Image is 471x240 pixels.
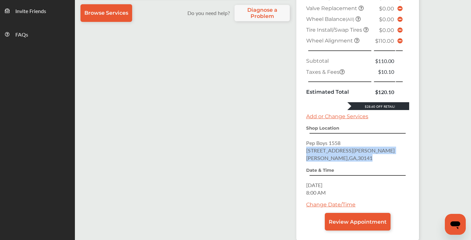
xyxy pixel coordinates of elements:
[379,16,394,23] span: $0.00
[379,6,394,12] span: $0.00
[329,219,387,225] span: Review Appointment
[306,147,395,154] span: [STREET_ADDRESS][PERSON_NAME]
[306,201,356,208] a: Change Date/Time
[306,16,356,22] span: Wheel Balance
[379,27,394,33] span: $0.00
[445,214,466,235] iframe: Button to launch messaging window
[235,5,290,21] a: Diagnose a Problem
[306,139,340,147] span: Pep Boys 1558
[184,9,233,17] label: Do you need help?
[306,38,354,44] span: Wheel Alignment
[374,87,396,97] td: $120.10
[325,213,391,231] a: Review Appointment
[84,10,128,16] span: Browse Services
[306,113,368,120] a: Add or Change Services
[238,7,287,19] span: Diagnose a Problem
[306,5,358,11] span: Valve Replacement
[306,189,326,196] span: 8:00 AM
[306,168,334,173] strong: Date & Time
[306,69,345,75] span: Taxes & Fees
[15,7,46,16] span: Invite Friends
[375,38,394,44] span: $110.00
[80,4,132,22] a: Browse Services
[306,154,373,162] span: [PERSON_NAME] , GA , 30141
[374,66,396,77] td: $10.10
[374,56,396,66] td: $110.00
[346,17,354,22] small: (All)
[15,31,28,39] span: FAQs
[306,125,339,131] strong: Shop Location
[306,27,363,33] span: Tire Install/Swap Tires
[306,181,323,189] span: [DATE]
[347,104,409,109] div: $28.60 Off Retail!
[305,87,374,97] td: Estimated Total
[305,56,374,66] td: Subtotal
